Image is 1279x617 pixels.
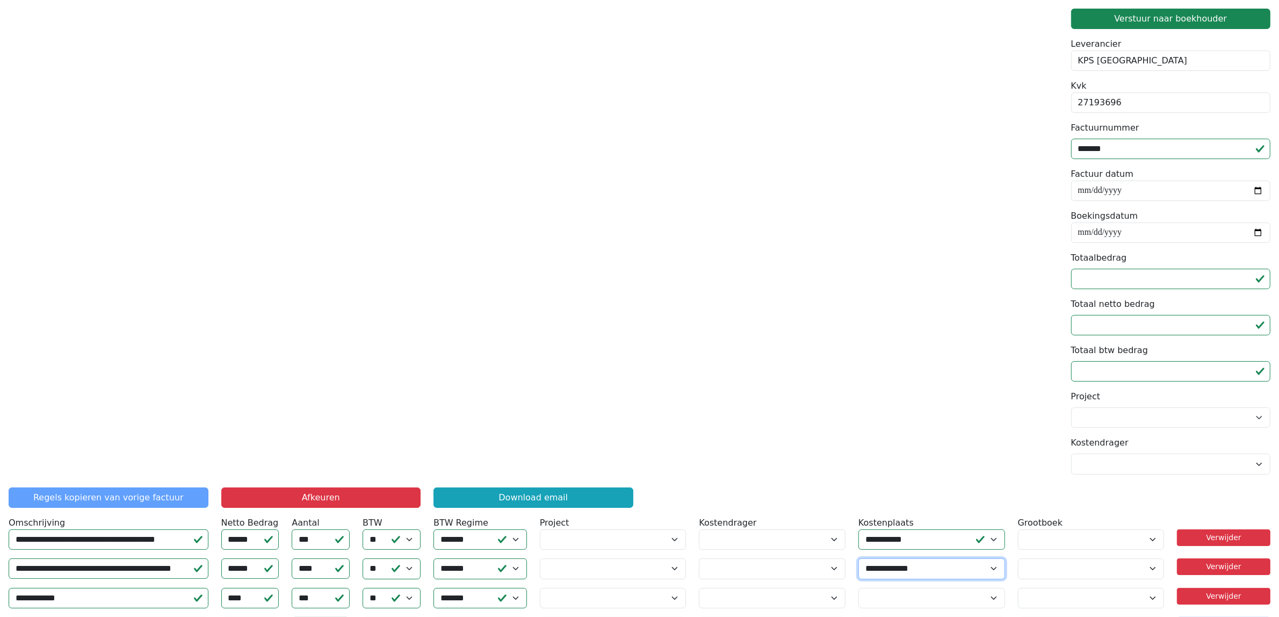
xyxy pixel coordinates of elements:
label: Totaal btw bedrag [1071,344,1148,357]
a: Verwijder [1177,588,1270,605]
label: Totaalbedrag [1071,252,1127,264]
label: Kostenplaats [858,516,914,529]
label: Netto Bedrag [221,516,279,529]
a: Verwijder [1177,529,1270,546]
label: Project [540,516,569,529]
label: BTW [363,516,382,529]
label: Omschrijving [9,516,65,529]
label: BTW Regime [433,516,488,529]
a: Download email [433,487,633,508]
label: Kvk [1071,80,1087,92]
label: Leverancier [1071,38,1122,51]
label: Boekingsdatum [1071,210,1138,223]
div: KPS [GEOGRAPHIC_DATA] [1071,51,1271,71]
label: Factuurnummer [1071,121,1139,134]
a: Verwijder [1177,558,1270,575]
label: Aantal [292,516,319,529]
button: Afkeuren [221,487,421,508]
button: Verstuur naar boekhouder [1071,9,1271,29]
label: Project [1071,390,1101,403]
label: Totaal netto bedrag [1071,298,1155,311]
label: Kostendrager [699,516,756,529]
label: Kostendrager [1071,436,1129,449]
label: Factuur datum [1071,168,1134,181]
div: 27193696 [1071,92,1271,113]
label: Grootboek [1018,516,1063,529]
